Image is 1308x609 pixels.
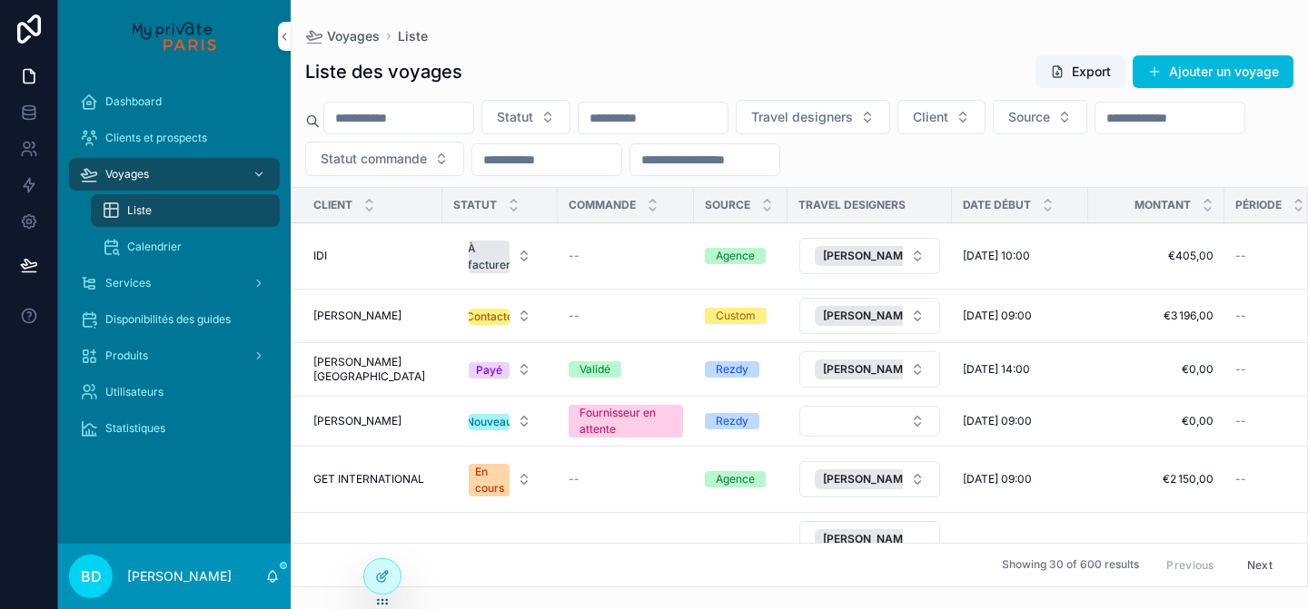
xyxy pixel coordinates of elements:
span: Services [105,276,151,290]
div: Fournisseur en attente [580,405,672,437]
button: Next [1234,551,1285,579]
div: scrollable content [58,73,291,468]
a: Validé [569,361,683,378]
span: -- [569,309,580,323]
h1: Liste des voyages [305,59,462,84]
button: Select Button [799,298,940,334]
span: GET INTERNATIONAL [313,472,424,486]
button: Select Button [454,353,546,386]
a: IDI [313,249,431,263]
button: Select Button [799,461,940,497]
a: Voyages [305,27,380,45]
a: [PERSON_NAME] [313,309,431,323]
div: Agence [716,248,755,264]
div: Validé [580,361,610,378]
span: Statut commande [321,150,427,168]
span: Voyages [105,167,149,182]
span: Client [313,198,352,212]
span: [DATE] 09:00 [963,414,1032,428]
a: €2 150,00 [1099,472,1214,486]
span: Client [913,108,948,126]
a: GET INTERNATIONAL [313,472,431,486]
span: [DATE] 14:00 [963,362,1030,377]
a: Fournisseur en attente [569,405,683,437]
a: -- [569,309,683,323]
div: Payé [476,362,502,378]
button: Unselect 100 [815,469,939,489]
a: Select Button [453,454,547,505]
button: Select Button [799,521,940,584]
a: Utilisateurs [69,376,280,408]
button: Ajouter un voyage [1133,55,1293,88]
button: Unselect 138 [815,529,939,549]
span: [PERSON_NAME] [823,249,913,263]
a: Select Button [798,405,941,437]
a: [DATE] 09:00 [963,414,1077,428]
span: Période [1235,198,1282,212]
button: Select Button [454,300,546,332]
a: Rezdy [705,413,777,429]
button: Unselect 138 [815,359,939,379]
a: [PERSON_NAME] [313,414,431,428]
span: Travel designers [751,108,853,126]
a: Agence [705,248,777,264]
div: À facturer [468,241,510,273]
a: Rezdy [705,361,777,378]
span: [DATE] 09:00 [963,309,1032,323]
a: Select Button [453,535,547,570]
button: Select Button [799,406,940,437]
span: Showing 30 of 600 results [1002,558,1139,573]
a: Statistiques [69,412,280,445]
a: -- [569,472,683,486]
button: Select Button [799,238,940,274]
a: [PERSON_NAME][GEOGRAPHIC_DATA] [313,355,431,384]
button: Select Button [799,351,940,388]
button: Select Button [481,100,570,134]
a: Select Button [798,237,941,275]
a: [DATE] 09:00 [963,472,1077,486]
button: Unselect 2 [815,246,939,266]
span: €3 196,00 [1099,309,1214,323]
a: €405,00 [1099,249,1214,263]
span: Voyages [327,27,380,45]
a: €0,00 [1099,414,1214,428]
button: Export [1035,55,1125,88]
a: Liste [91,194,280,227]
span: Statistiques [105,421,165,436]
a: Dashboard [69,85,280,118]
span: Montant [1135,198,1191,212]
button: Select Button [454,536,546,569]
span: Clients et prospects [105,131,207,145]
span: Calendrier [127,240,182,254]
a: Select Button [798,297,941,335]
button: Select Button [454,405,546,437]
span: [PERSON_NAME] [313,309,401,323]
a: [DATE] 09:00 [963,309,1077,323]
a: -- [569,249,683,263]
a: Clients et prospects [69,122,280,154]
span: -- [1235,249,1246,263]
div: En cours [475,464,504,496]
span: [DATE] 10:00 [963,249,1030,263]
a: Services [69,267,280,300]
span: Source [1008,108,1050,126]
div: Rezdy [716,413,748,429]
span: -- [1235,309,1246,323]
button: Select Button [993,100,1087,134]
button: Select Button [454,455,546,504]
span: [PERSON_NAME] [823,309,913,323]
a: €0,00 [1099,362,1214,377]
button: Select Button [454,231,546,280]
span: Produits [105,349,148,363]
div: Agence [716,471,755,487]
a: Voyages [69,158,280,191]
a: Select Button [798,460,941,498]
a: Produits [69,339,280,372]
span: -- [569,472,580,486]
span: Source [705,198,750,212]
a: Calendrier [91,231,280,263]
